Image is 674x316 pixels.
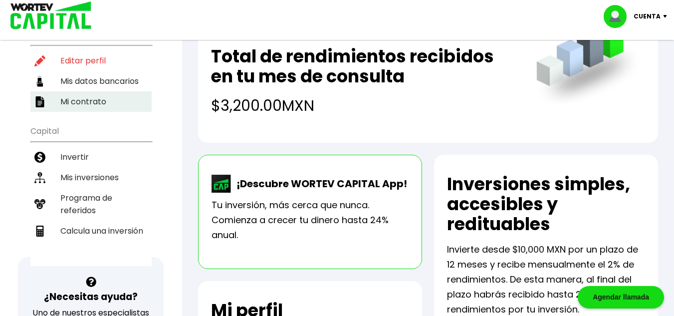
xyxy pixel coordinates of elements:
img: icon-down [661,15,674,18]
p: Tu inversión, más cerca que nunca. Comienza a crecer tu dinero hasta 24% anual. [212,198,409,243]
a: Mi contrato [30,91,152,112]
img: editar-icon.952d3147.svg [34,55,45,66]
h2: Inversiones simples, accesibles y redituables [447,174,645,234]
img: datos-icon.10cf9172.svg [34,76,45,87]
ul: Capital [30,120,152,266]
a: Editar perfil [30,50,152,71]
img: invertir-icon.b3b967d7.svg [34,152,45,163]
img: wortev-capital-app-icon [212,175,231,193]
ul: Perfil [30,23,152,112]
h3: ¿Necesitas ayuda? [44,290,138,304]
a: Calcula una inversión [30,221,152,241]
img: recomiendanos-icon.9b8e9327.svg [34,199,45,210]
img: inversiones-icon.6695dc30.svg [34,172,45,183]
p: Cuenta [634,9,661,24]
img: contrato-icon.f2db500c.svg [34,96,45,107]
img: calculadora-icon.17d418c4.svg [34,226,45,237]
p: ¡Descubre WORTEV CAPITAL App! [231,176,407,191]
div: Agendar llamada [578,286,664,309]
a: Mis datos bancarios [30,71,152,91]
a: Invertir [30,147,152,167]
h2: Total de rendimientos recibidos en tu mes de consulta [211,46,516,86]
a: Programa de referidos [30,188,152,221]
a: Mis inversiones [30,167,152,188]
img: profile-image [604,5,634,28]
h4: $3,200.00 MXN [211,94,516,117]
